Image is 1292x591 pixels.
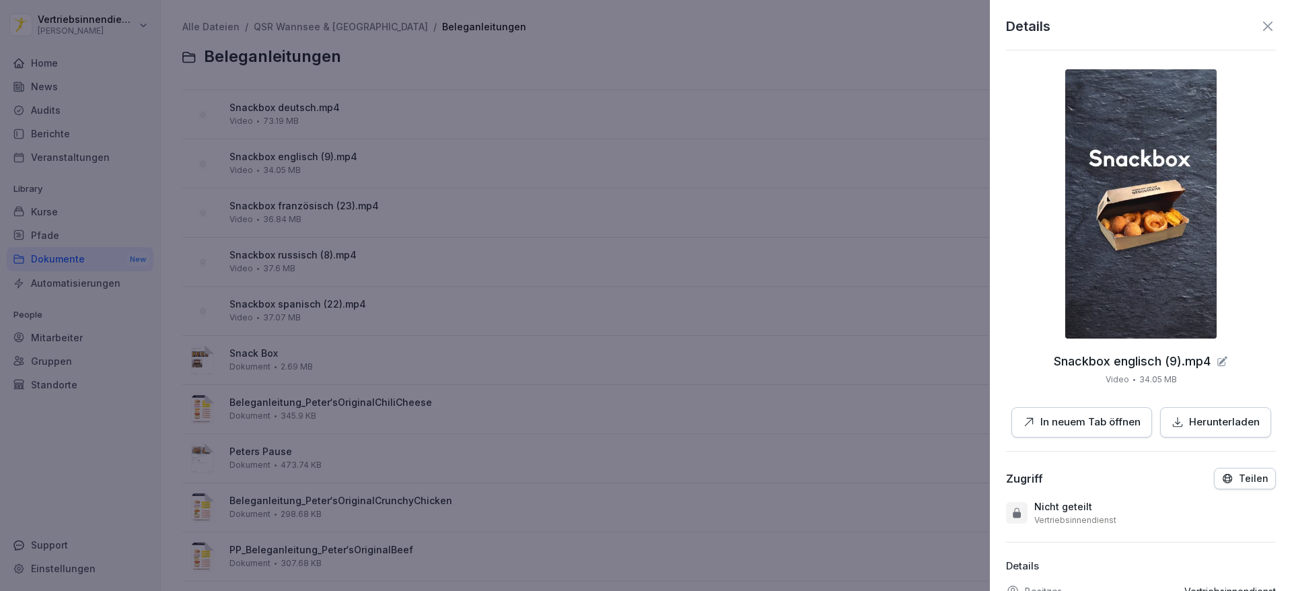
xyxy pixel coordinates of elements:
button: Herunterladen [1160,407,1271,438]
p: Details [1006,16,1050,36]
p: Snackbox englisch (9).mp4 [1054,355,1211,368]
img: thumbnail [1065,69,1217,339]
p: Nicht geteilt [1034,500,1092,514]
p: 34.05 MB [1139,374,1177,386]
p: Herunterladen [1189,415,1260,430]
p: Vertriebsinnendienst [1034,515,1116,526]
p: Teilen [1239,473,1268,484]
p: Video [1106,374,1129,386]
button: Teilen [1214,468,1276,489]
p: In neuem Tab öffnen [1040,415,1141,430]
button: In neuem Tab öffnen [1011,407,1152,438]
div: Zugriff [1006,472,1043,485]
p: Details [1006,559,1276,574]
